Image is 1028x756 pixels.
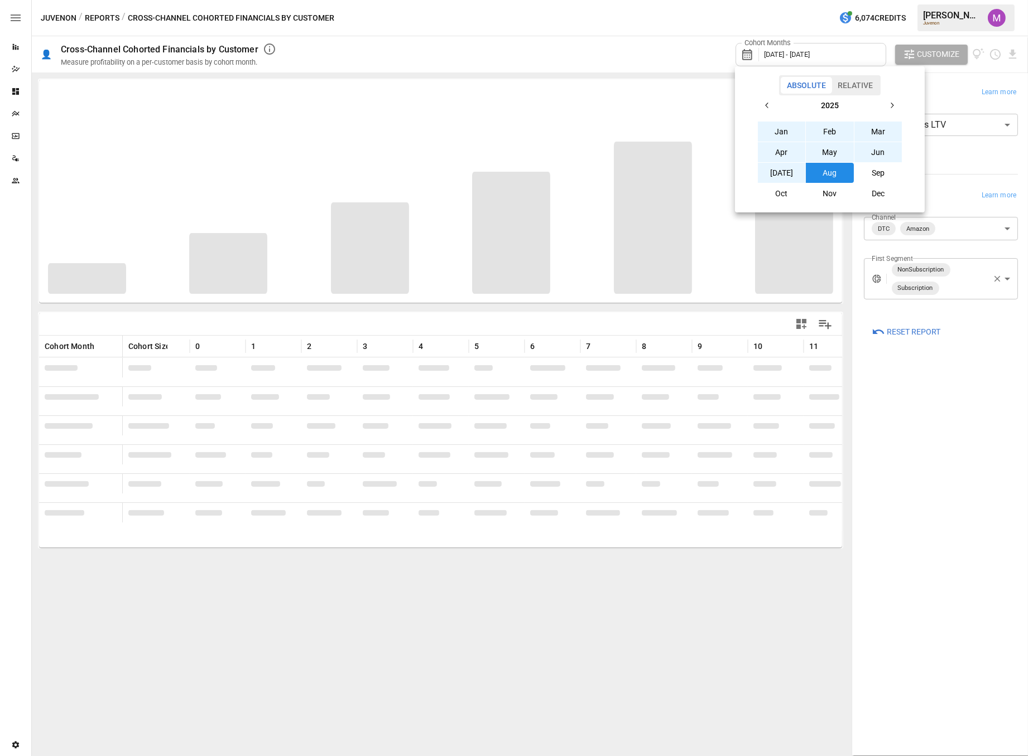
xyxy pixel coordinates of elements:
button: Nov [806,183,854,203]
button: [DATE] [758,163,806,183]
button: 2025 [777,95,882,115]
button: Feb [806,122,854,142]
button: Aug [806,163,854,183]
button: Apr [758,142,806,162]
button: Mar [854,122,902,142]
button: Dec [854,183,902,203]
button: Oct [758,183,806,203]
button: Jun [854,142,902,162]
button: Jan [758,122,806,142]
button: Absolute [781,77,832,94]
button: Relative [832,77,879,94]
button: May [806,142,854,162]
button: Sep [854,163,902,183]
